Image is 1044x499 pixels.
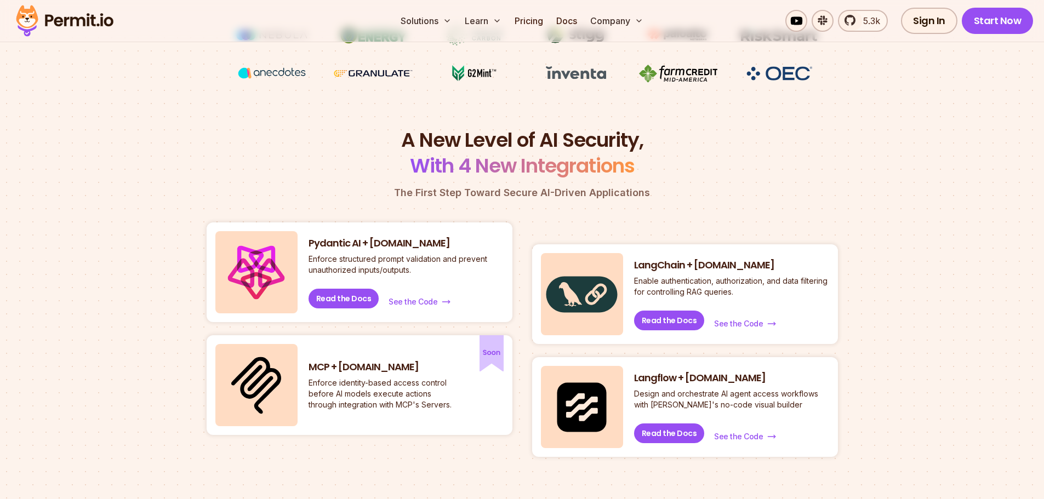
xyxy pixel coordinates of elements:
a: Read the Docs [309,289,379,308]
a: Start Now [962,8,1034,34]
p: The First Step Toward Secure AI-Driven Applications [207,185,838,200]
button: Company [586,10,648,32]
a: See the Code [713,430,777,443]
img: Granulate [332,63,414,84]
h3: Langflow + [DOMAIN_NAME] [634,371,829,384]
h3: LangChain + [DOMAIN_NAME] [634,259,829,271]
span: With 4 New Integrations [410,152,635,180]
p: Enforce identity-based access control before AI models execute actions through integration with M... [309,377,457,410]
a: Pricing [510,10,547,32]
p: Design and orchestrate AI agent access workflows with [PERSON_NAME]'s no-code visual builder [634,388,829,410]
p: Enforce structured prompt validation and prevent unauthorized inputs/outputs. [309,254,504,276]
h3: MCP + [DOMAIN_NAME] [309,360,457,373]
a: Read the Docs [634,423,705,443]
img: vega [231,63,313,83]
a: See the Code [713,317,777,330]
img: G2mint [433,63,516,84]
img: inventa [535,63,617,83]
a: Read the Docs [634,311,705,330]
a: Sign In [901,8,957,34]
a: See the Code [387,295,452,308]
button: Learn [460,10,506,32]
span: See the Code [714,318,763,329]
img: OEC [744,65,814,82]
span: See the Code [714,431,763,442]
a: Docs [552,10,581,32]
img: Permit logo [11,2,118,39]
span: 5.3k [857,14,880,27]
img: Farm Credit [637,63,719,84]
h3: Pydantic AI + [DOMAIN_NAME] [309,237,504,249]
p: Enable authentication, authorization, and data filtering for controlling RAG queries. [634,276,829,297]
h2: A New Level of AI Security, [207,128,838,179]
a: 5.3k [838,10,888,32]
span: See the Code [389,296,437,307]
button: Solutions [396,10,456,32]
